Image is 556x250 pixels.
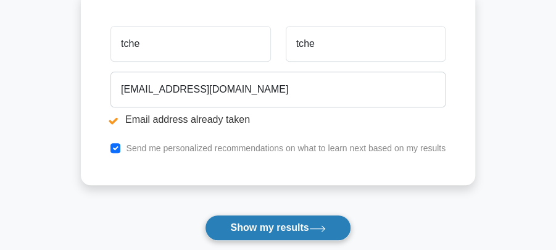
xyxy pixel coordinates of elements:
button: Show my results [205,215,351,241]
input: First name [110,26,270,62]
label: Send me personalized recommendations on what to learn next based on my results [126,143,446,153]
li: Email address already taken [110,112,446,127]
input: Last name [286,26,446,62]
input: Email [110,72,446,107]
